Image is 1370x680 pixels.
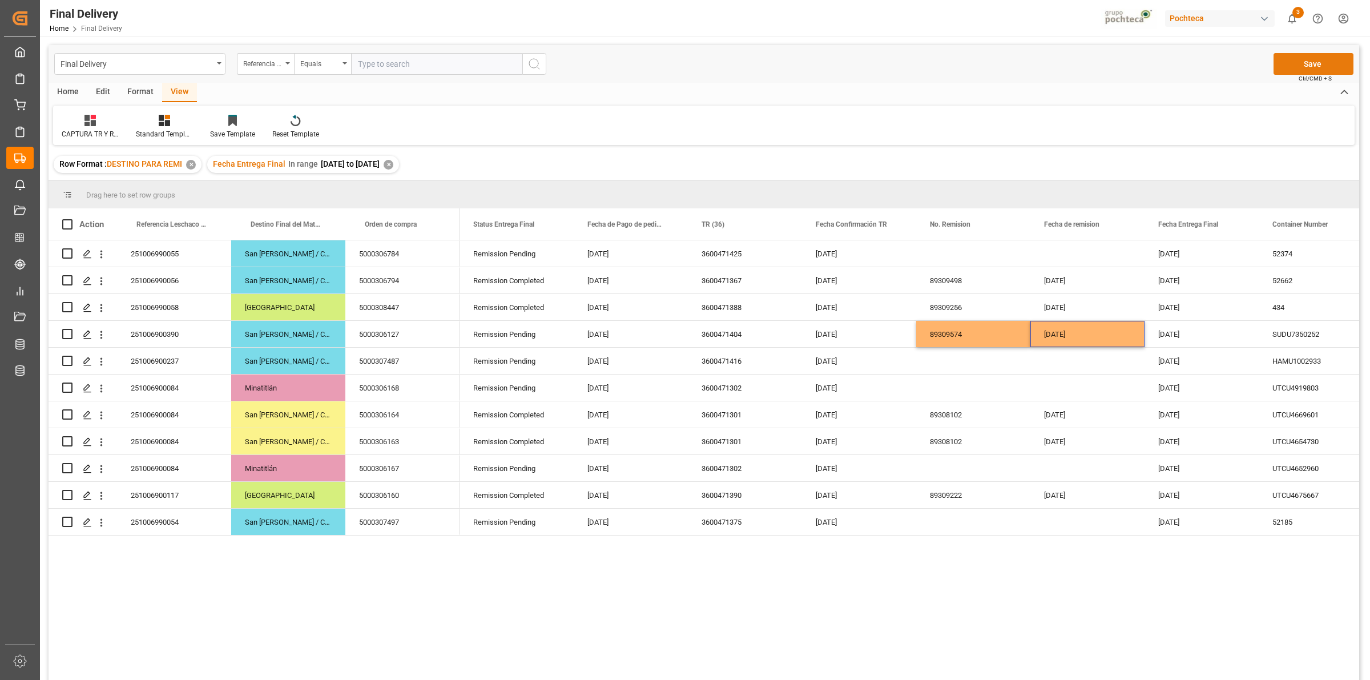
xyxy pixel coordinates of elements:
div: 5000306784 [345,240,460,267]
div: Save Template [210,129,255,139]
div: Remission Pending [460,455,574,481]
span: 3 [1292,7,1304,18]
div: 3600471390 [688,482,802,508]
div: Remission Completed [460,267,574,293]
span: Drag here to set row groups [86,191,175,199]
div: Action [79,219,104,230]
div: [DATE] [802,321,916,347]
div: Remission Pending [460,375,574,401]
div: Remission Pending [460,509,574,535]
div: [DATE] [574,294,688,320]
div: [DATE] [802,267,916,293]
div: [DATE] [802,455,916,481]
div: 5000306163 [345,428,460,454]
div: [DATE] [1145,294,1259,320]
div: San [PERSON_NAME] / CDMX [231,240,345,267]
div: Reset Template [272,129,319,139]
div: 3600471302 [688,375,802,401]
button: Save [1274,53,1353,75]
div: 251006990054 [117,509,231,535]
div: Press SPACE to select this row. [49,509,460,536]
div: 251006900084 [117,428,231,454]
div: San [PERSON_NAME] / CDMX [231,321,345,347]
div: [DATE] [1145,428,1259,454]
div: 5000308447 [345,294,460,320]
div: ✕ [384,160,393,170]
div: Equals [300,56,339,69]
div: [DATE] [1145,348,1259,374]
input: Type to search [351,53,522,75]
div: 5000306127 [345,321,460,347]
button: open menu [294,53,351,75]
div: [DATE] [802,428,916,454]
div: Pochteca [1165,10,1275,27]
div: 3600471388 [688,294,802,320]
div: 3600471302 [688,455,802,481]
div: [DATE] [1145,401,1259,428]
div: 251006990056 [117,267,231,293]
div: San [PERSON_NAME] / CDMX [231,267,345,293]
div: 5000307487 [345,348,460,374]
div: Press SPACE to select this row. [49,321,460,348]
div: 3600471367 [688,267,802,293]
div: 89309256 [916,294,1030,320]
div: [DATE] [1145,509,1259,535]
div: [DATE] [574,482,688,508]
div: [DATE] [802,401,916,428]
span: DESTINO PARA REMI [107,159,182,168]
div: [DATE] [574,401,688,428]
div: [GEOGRAPHIC_DATA] [231,482,345,508]
div: 5000307497 [345,509,460,535]
div: Edit [87,83,119,102]
div: Remission Pending [460,348,574,374]
div: [DATE] [802,348,916,374]
span: Destino Final del Material [251,220,321,228]
div: Remission Completed [460,401,574,428]
span: Orden de compra [365,220,417,228]
div: [DATE] [574,375,688,401]
button: Help Center [1305,6,1331,31]
div: [DATE] [802,294,916,320]
div: [DATE] [802,482,916,508]
div: 251006990055 [117,240,231,267]
div: Remission Completed [460,428,574,454]
div: [DATE] [1145,482,1259,508]
div: Minatitlán [231,455,345,481]
div: 89308102 [916,428,1030,454]
div: 251006900084 [117,401,231,428]
div: 89309574 [916,321,1030,347]
span: Fecha Confirmación TR [816,220,887,228]
div: [DATE] [574,428,688,454]
div: 5000306167 [345,455,460,481]
div: Format [119,83,162,102]
div: Remission Pending [460,240,574,267]
div: [DATE] [1030,401,1145,428]
div: [DATE] [1145,267,1259,293]
div: [DATE] [574,321,688,347]
div: [DATE] [1030,482,1145,508]
span: Fecha Entrega Final [1158,220,1218,228]
div: [DATE] [574,348,688,374]
img: pochtecaImg.jpg_1689854062.jpg [1101,9,1158,29]
div: San [PERSON_NAME] / CDMX [231,428,345,454]
div: [DATE] [1145,321,1259,347]
div: CAPTURA TR Y RETRASO CON ENTREGA Y SUCURSAL [62,129,119,139]
span: Status Entrega Final [473,220,534,228]
div: [DATE] [1030,294,1145,320]
button: search button [522,53,546,75]
div: Press SPACE to select this row. [49,401,460,428]
div: 5000306164 [345,401,460,428]
div: Press SPACE to select this row. [49,348,460,375]
div: Standard Templates [136,129,193,139]
div: [DATE] [574,267,688,293]
span: Fecha Entrega Final [213,159,285,168]
a: Home [50,25,68,33]
span: Referencia Leschaco (Impo) [136,220,207,228]
div: Press SPACE to select this row. [49,428,460,455]
div: 251006900117 [117,482,231,508]
div: 251006900084 [117,455,231,481]
div: [DATE] [1030,267,1145,293]
div: [DATE] [1145,375,1259,401]
button: Pochteca [1165,7,1279,29]
span: Fecha de remision [1044,220,1099,228]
